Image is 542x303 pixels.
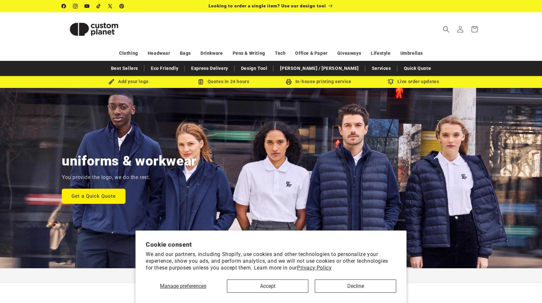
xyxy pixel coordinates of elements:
[188,63,231,74] a: Express Delivery
[388,79,394,85] img: Order updates
[297,265,332,271] a: Privacy Policy
[198,79,204,85] img: Order Updates Icon
[275,48,285,59] a: Tech
[146,279,220,293] button: Manage preferences
[277,63,362,74] a: [PERSON_NAME] / [PERSON_NAME]
[315,279,396,293] button: Decline
[233,48,265,59] a: Pens & Writing
[146,251,396,271] p: We and our partners, including Shopify, use cookies and other technologies to personalize your ex...
[160,283,206,289] span: Manage preferences
[62,15,126,44] img: Custom Planet
[62,152,197,170] h2: uniforms & workwear
[337,48,361,59] a: Giveaways
[201,48,223,59] a: Drinkware
[286,79,292,85] img: In-house printing
[238,63,271,74] a: Design Tool
[62,173,150,182] p: You provide the logo, we do the rest.
[371,48,390,59] a: Lifestyle
[209,3,326,8] span: Looking to order a single item? Use our design tool
[227,279,308,293] button: Accept
[148,63,182,74] a: Eco Friendly
[366,78,461,86] div: Live order updates
[401,63,435,74] a: Quick Quote
[369,63,394,74] a: Services
[119,48,138,59] a: Clothing
[62,188,126,204] a: Get a Quick Quote
[295,48,327,59] a: Office & Paper
[60,12,129,46] a: Custom Planet
[510,272,542,303] iframe: Chat Widget
[439,22,453,36] summary: Search
[108,79,114,85] img: Brush Icon
[400,48,423,59] a: Umbrellas
[180,48,191,59] a: Bags
[146,241,396,248] h2: Cookie consent
[271,78,366,86] div: In-house printing service
[148,48,170,59] a: Headwear
[176,78,271,86] div: Quotes in 24 hours
[108,63,141,74] a: Best Sellers
[81,78,176,86] div: Add your logo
